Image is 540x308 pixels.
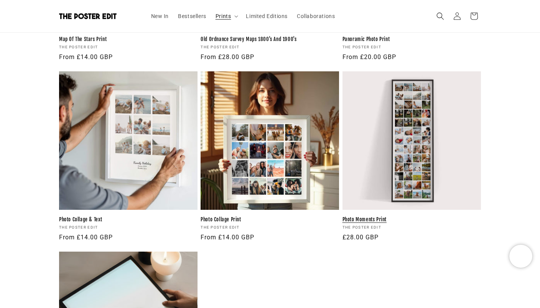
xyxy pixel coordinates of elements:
[211,8,242,24] summary: Prints
[151,13,169,20] span: New In
[342,216,481,223] a: Photo Moments Print
[297,13,335,20] span: Collaborations
[173,8,211,24] a: Bestsellers
[59,36,198,43] a: Map Of The Stars Print
[201,216,339,223] a: Photo Collage Print
[59,216,198,223] a: Photo Collage & Text
[241,8,292,24] a: Limited Editions
[59,13,117,19] img: The Poster Edit
[201,36,339,43] a: Old Ordnance Survey Maps 1800's And 1900's
[147,8,174,24] a: New In
[56,10,139,22] a: The Poster Edit
[432,8,449,25] summary: Search
[246,13,288,20] span: Limited Editions
[216,13,231,20] span: Prints
[292,8,339,24] a: Collaborations
[178,13,206,20] span: Bestsellers
[509,245,532,268] iframe: Chatra live chat
[342,36,481,43] a: Panoramic Photo Print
